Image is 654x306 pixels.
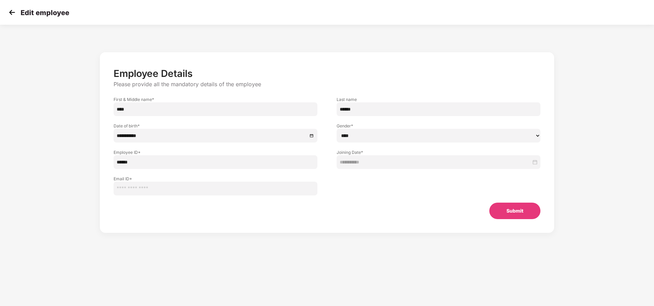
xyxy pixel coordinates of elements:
p: Edit employee [21,9,69,17]
label: Gender [337,123,540,129]
label: Last name [337,97,540,102]
img: svg+xml;base64,PHN2ZyB4bWxucz0iaHR0cDovL3d3dy53My5vcmcvMjAwMC9zdmciIHdpZHRoPSIzMCIgaGVpZ2h0PSIzMC... [7,7,17,18]
p: Please provide all the mandatory details of the employee [114,81,540,88]
button: Submit [489,203,540,219]
p: Employee Details [114,68,540,79]
label: Employee ID [114,149,317,155]
label: Email ID [114,176,317,182]
label: Joining Date [337,149,540,155]
label: Date of birth [114,123,317,129]
label: First & Middle name [114,97,317,102]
